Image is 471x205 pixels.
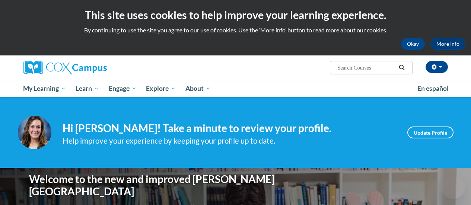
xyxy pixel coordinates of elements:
a: More Info [430,38,465,50]
input: Search Courses [337,63,396,72]
a: En español [413,81,454,96]
a: Engage [104,80,141,97]
span: My Learning [23,84,66,93]
a: Explore [141,80,181,97]
h2: This site uses cookies to help improve your learning experience. [6,7,465,22]
span: En español [417,84,449,92]
div: Help improve your experience by keeping your profile up to date. [63,135,396,147]
span: Learn [76,84,99,93]
a: Learn [71,80,104,97]
h4: Hi [PERSON_NAME]! Take a minute to review your profile. [63,122,396,135]
button: Account Settings [426,61,448,73]
a: Cox Campus [23,61,157,74]
img: Cox Campus [23,61,107,74]
span: Explore [146,84,176,93]
button: Okay [401,38,425,50]
a: Update Profile [407,126,454,138]
span: About [185,84,211,93]
img: Profile Image [18,116,51,149]
span: Engage [109,84,137,93]
button: Search [396,63,407,72]
a: My Learning [19,80,71,97]
p: By continuing to use the site you agree to our use of cookies. Use the ‘More info’ button to read... [6,26,465,34]
div: Main menu [18,80,454,97]
h1: Welcome to the new and improved [PERSON_NAME][GEOGRAPHIC_DATA] [29,173,299,198]
iframe: Button to launch messaging window [441,175,465,199]
a: About [181,80,216,97]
